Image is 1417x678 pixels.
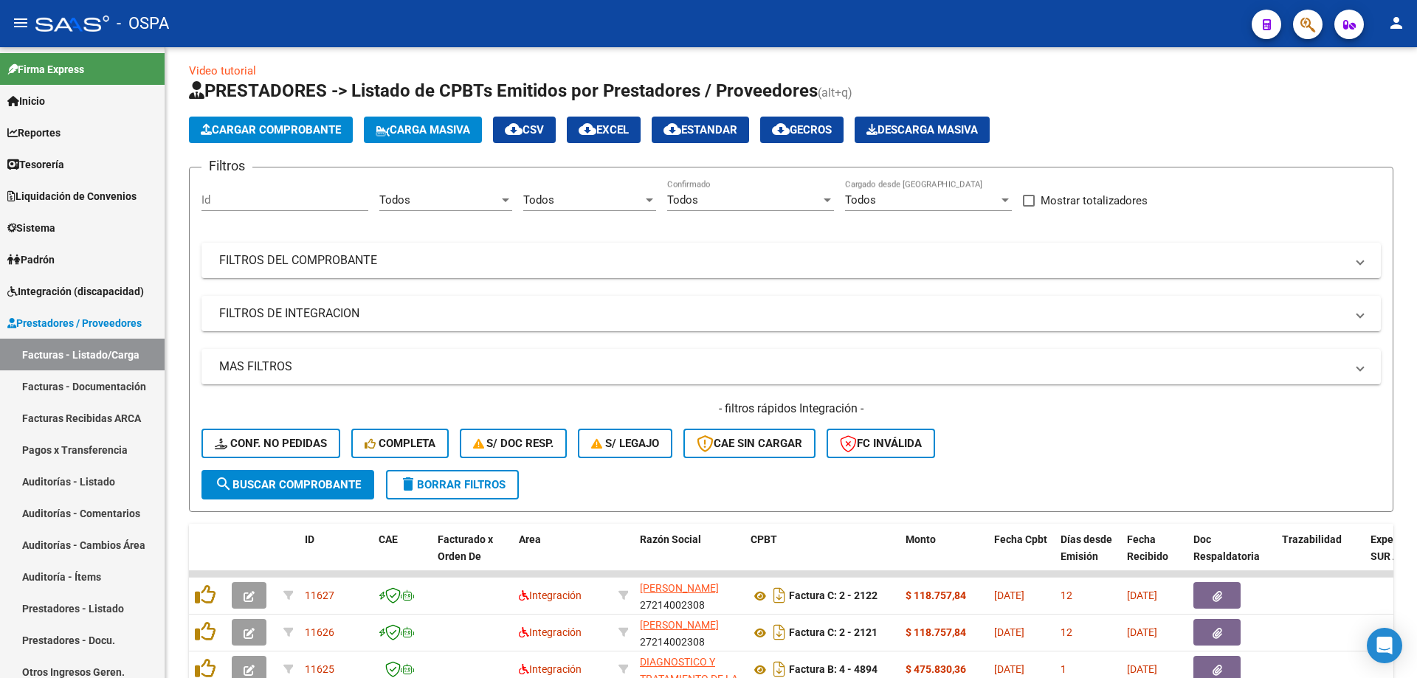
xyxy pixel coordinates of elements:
[438,533,493,562] span: Facturado x Orden De
[1367,628,1402,663] div: Open Intercom Messenger
[1041,192,1148,210] span: Mostrar totalizadores
[988,524,1055,589] datatable-header-cell: Fecha Cpbt
[519,626,582,638] span: Integración
[578,429,672,458] button: S/ legajo
[189,117,353,143] button: Cargar Comprobante
[386,470,519,499] button: Borrar Filtros
[1055,524,1121,589] datatable-header-cell: Días desde Emisión
[772,120,790,138] mat-icon: cloud_download
[1127,626,1157,638] span: [DATE]
[1193,533,1260,562] span: Doc Respaldatoria
[789,590,878,602] strong: Factura C: 2 - 2122
[683,429,816,458] button: CAE SIN CARGAR
[513,524,613,589] datatable-header-cell: Area
[994,663,1024,675] span: [DATE]
[1121,524,1187,589] datatable-header-cell: Fecha Recibido
[7,156,64,173] span: Tesorería
[772,123,832,136] span: Gecros
[652,117,749,143] button: Estandar
[305,533,314,545] span: ID
[845,193,876,207] span: Todos
[1127,663,1157,675] span: [DATE]
[994,626,1024,638] span: [DATE]
[7,93,45,109] span: Inicio
[663,120,681,138] mat-icon: cloud_download
[399,478,506,491] span: Borrar Filtros
[215,478,361,491] span: Buscar Comprobante
[364,117,482,143] button: Carga Masiva
[473,437,554,450] span: S/ Doc Resp.
[399,475,417,493] mat-icon: delete
[201,429,340,458] button: Conf. no pedidas
[365,437,435,450] span: Completa
[840,437,922,450] span: FC Inválida
[7,125,61,141] span: Reportes
[219,305,1345,322] mat-panel-title: FILTROS DE INTEGRACION
[789,664,878,676] strong: Factura B: 4 - 4894
[1276,524,1365,589] datatable-header-cell: Trazabilidad
[1387,14,1405,32] mat-icon: person
[305,663,334,675] span: 11625
[900,524,988,589] datatable-header-cell: Monto
[376,123,470,136] span: Carga Masiva
[460,429,568,458] button: S/ Doc Resp.
[523,193,554,207] span: Todos
[663,123,737,136] span: Estandar
[201,401,1381,417] h4: - filtros rápidos Integración -
[201,243,1381,278] mat-expansion-panel-header: FILTROS DEL COMPROBANTE
[117,7,169,40] span: - OSPA
[994,589,1024,601] span: [DATE]
[855,117,990,143] app-download-masive: Descarga masiva de comprobantes (adjuntos)
[299,524,373,589] datatable-header-cell: ID
[7,61,84,77] span: Firma Express
[1282,533,1342,545] span: Trazabilidad
[640,533,701,545] span: Razón Social
[379,533,398,545] span: CAE
[493,117,556,143] button: CSV
[351,429,449,458] button: Completa
[189,80,818,101] span: PRESTADORES -> Listado de CPBTs Emitidos por Prestadores / Proveedores
[1061,533,1112,562] span: Días desde Emisión
[640,580,739,611] div: 27214002308
[201,123,341,136] span: Cargar Comprobante
[789,627,878,639] strong: Factura C: 2 - 2121
[634,524,745,589] datatable-header-cell: Razón Social
[697,437,802,450] span: CAE SIN CARGAR
[201,470,374,499] button: Buscar Comprobante
[1061,626,1072,638] span: 12
[1061,589,1072,601] span: 12
[215,475,232,493] mat-icon: search
[1127,533,1168,562] span: Fecha Recibido
[1061,663,1066,675] span: 1
[906,533,936,545] span: Monto
[770,620,789,644] i: Descargar documento
[855,117,990,143] button: Descarga Masiva
[751,533,777,545] span: CPBT
[818,86,852,100] span: (alt+q)
[1187,524,1276,589] datatable-header-cell: Doc Respaldatoria
[667,193,698,207] span: Todos
[906,626,966,638] strong: $ 118.757,84
[305,626,334,638] span: 11626
[1127,589,1157,601] span: [DATE]
[201,156,252,176] h3: Filtros
[305,589,334,601] span: 11627
[7,315,142,331] span: Prestadores / Proveedores
[591,437,659,450] span: S/ legajo
[640,619,719,631] span: [PERSON_NAME]
[519,533,541,545] span: Area
[7,188,137,204] span: Liquidación de Convenios
[432,524,513,589] datatable-header-cell: Facturado x Orden De
[770,584,789,607] i: Descargar documento
[7,252,55,268] span: Padrón
[219,359,1345,375] mat-panel-title: MAS FILTROS
[215,437,327,450] span: Conf. no pedidas
[567,117,641,143] button: EXCEL
[12,14,30,32] mat-icon: menu
[906,589,966,601] strong: $ 118.757,84
[505,123,544,136] span: CSV
[760,117,844,143] button: Gecros
[505,120,523,138] mat-icon: cloud_download
[579,123,629,136] span: EXCEL
[519,663,582,675] span: Integración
